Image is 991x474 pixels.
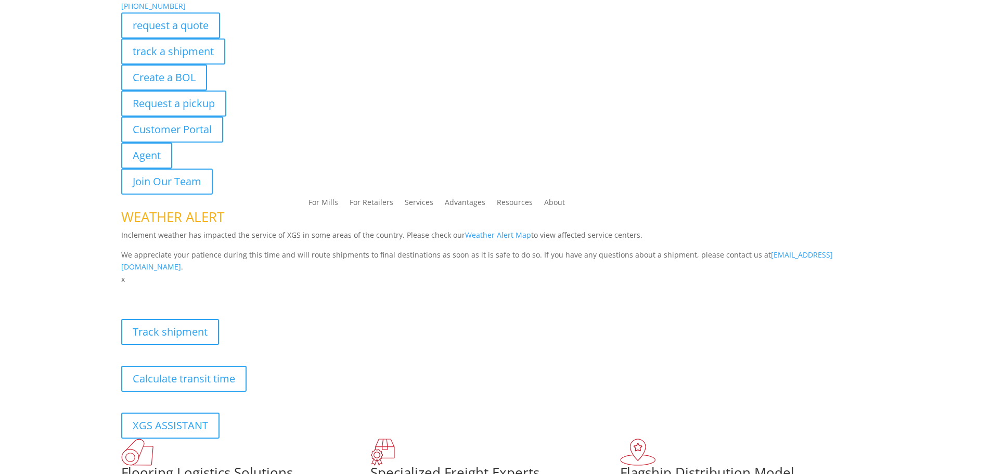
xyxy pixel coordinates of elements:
a: About [544,199,565,210]
a: request a quote [121,12,220,39]
a: Track shipment [121,319,219,345]
a: Calculate transit time [121,366,247,392]
a: Join Our Team [121,169,213,195]
a: For Mills [308,199,338,210]
span: WEATHER ALERT [121,208,224,226]
b: Visibility, transparency, and control for your entire supply chain. [121,287,353,297]
p: We appreciate your patience during this time and will route shipments to final destinations as so... [121,249,870,274]
a: Advantages [445,199,485,210]
a: Customer Portal [121,117,223,143]
a: Services [405,199,433,210]
a: For Retailers [350,199,393,210]
a: [PHONE_NUMBER] [121,1,186,11]
a: Agent [121,143,172,169]
a: XGS ASSISTANT [121,413,220,439]
a: Resources [497,199,533,210]
a: Weather Alert Map [465,230,531,240]
p: Inclement weather has impacted the service of XGS in some areas of the country. Please check our ... [121,229,870,249]
p: x [121,273,870,286]
img: xgs-icon-flagship-distribution-model-red [620,439,656,466]
img: xgs-icon-focused-on-flooring-red [370,439,395,466]
a: Request a pickup [121,91,226,117]
a: track a shipment [121,39,225,65]
a: Create a BOL [121,65,207,91]
img: xgs-icon-total-supply-chain-intelligence-red [121,439,153,466]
